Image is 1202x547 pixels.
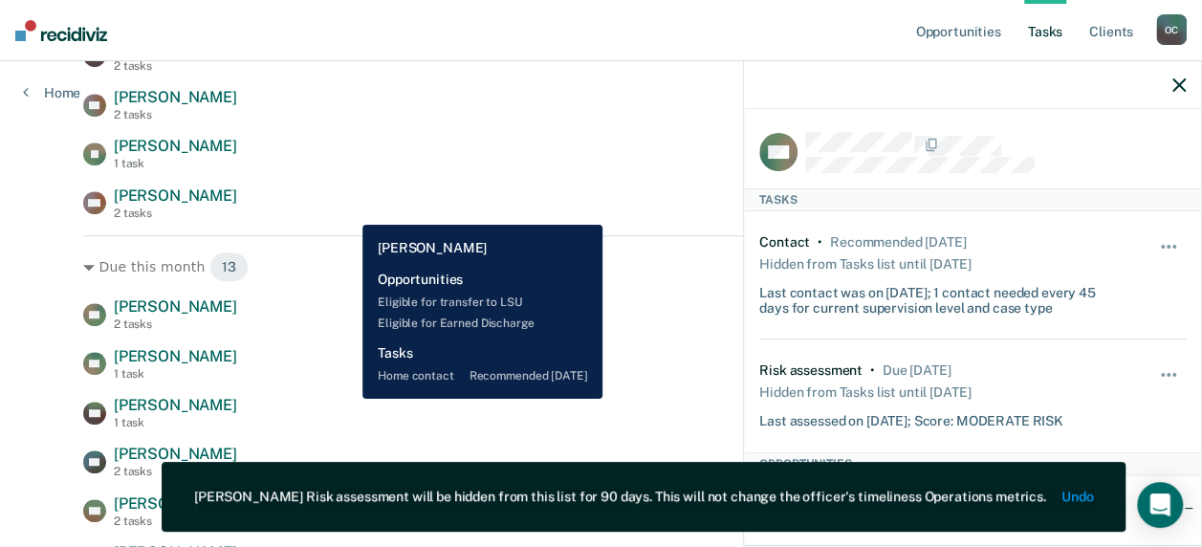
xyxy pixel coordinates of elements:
[114,207,237,220] div: 2 tasks
[114,494,237,513] span: [PERSON_NAME]
[759,277,1115,317] div: Last contact was on [DATE]; 1 contact needed every 45 days for current supervision level and case...
[114,514,237,528] div: 2 tasks
[744,452,1201,475] div: Opportunities
[114,137,237,155] span: [PERSON_NAME]
[114,88,237,106] span: [PERSON_NAME]
[759,234,810,251] div: Contact
[759,379,971,405] div: Hidden from Tasks list until [DATE]
[883,362,951,379] div: Due in 2 days
[1137,482,1183,528] div: Open Intercom Messenger
[23,84,80,101] a: Home
[83,252,1119,282] div: Due this month
[818,234,822,251] div: •
[114,108,237,121] div: 2 tasks
[830,234,966,251] div: Recommended 6 days ago
[114,59,237,73] div: 2 tasks
[114,367,237,381] div: 1 task
[15,20,107,41] img: Recidiviz
[870,362,875,379] div: •
[209,252,249,282] span: 13
[114,465,237,478] div: 2 tasks
[194,489,1046,505] div: [PERSON_NAME] Risk assessment will be hidden from this list for 90 days. This will not change the...
[1156,14,1187,45] div: O C
[114,416,237,429] div: 1 task
[114,317,237,331] div: 2 tasks
[114,347,237,365] span: [PERSON_NAME]
[759,405,1063,429] div: Last assessed on [DATE]; Score: MODERATE RISK
[1061,489,1093,505] button: Undo
[114,297,237,316] span: [PERSON_NAME]
[114,157,237,170] div: 1 task
[759,251,971,277] div: Hidden from Tasks list until [DATE]
[114,445,237,463] span: [PERSON_NAME]
[114,186,237,205] span: [PERSON_NAME]
[744,188,1201,211] div: Tasks
[759,362,863,379] div: Risk assessment
[114,396,237,414] span: [PERSON_NAME]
